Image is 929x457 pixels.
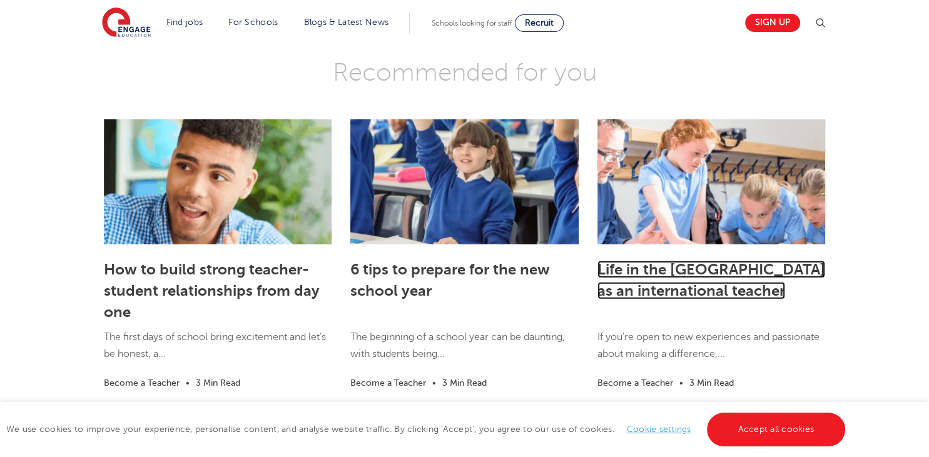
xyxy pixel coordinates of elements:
li: 3 Min Read [689,376,734,390]
a: How to build strong teacher-student relationships from day one [104,261,320,321]
li: • [426,376,442,390]
li: Become a Teacher [104,376,180,390]
a: Sign up [745,14,800,32]
a: Find jobs [166,18,203,27]
a: Recruit [515,14,564,32]
li: • [673,376,689,390]
p: The beginning of a school year can be daunting, with students being... [350,329,578,374]
a: 6 tips to prepare for the new school year [350,261,550,299]
a: Cookie settings [627,424,691,434]
span: Recruit [525,18,554,28]
li: Become a Teacher [597,376,673,390]
li: 3 Min Read [196,376,240,390]
li: • [180,376,196,390]
li: 3 Min Read [442,376,487,390]
p: If you're open to new experiences and passionate about making a difference,... [597,329,825,374]
p: The first days of school bring excitement and let’s be honest, a... [104,329,332,374]
a: Life in the [GEOGRAPHIC_DATA] as an international teacher [597,261,825,299]
img: Engage Education [102,8,151,39]
span: We use cookies to improve your experience, personalise content, and analyse website traffic. By c... [6,424,848,434]
span: Schools looking for staff [432,19,512,28]
a: Accept all cookies [707,413,846,446]
a: For Schools [228,18,278,27]
li: Become a Teacher [350,376,426,390]
h3: Recommended for you [94,57,835,88]
a: Blogs & Latest News [304,18,389,27]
